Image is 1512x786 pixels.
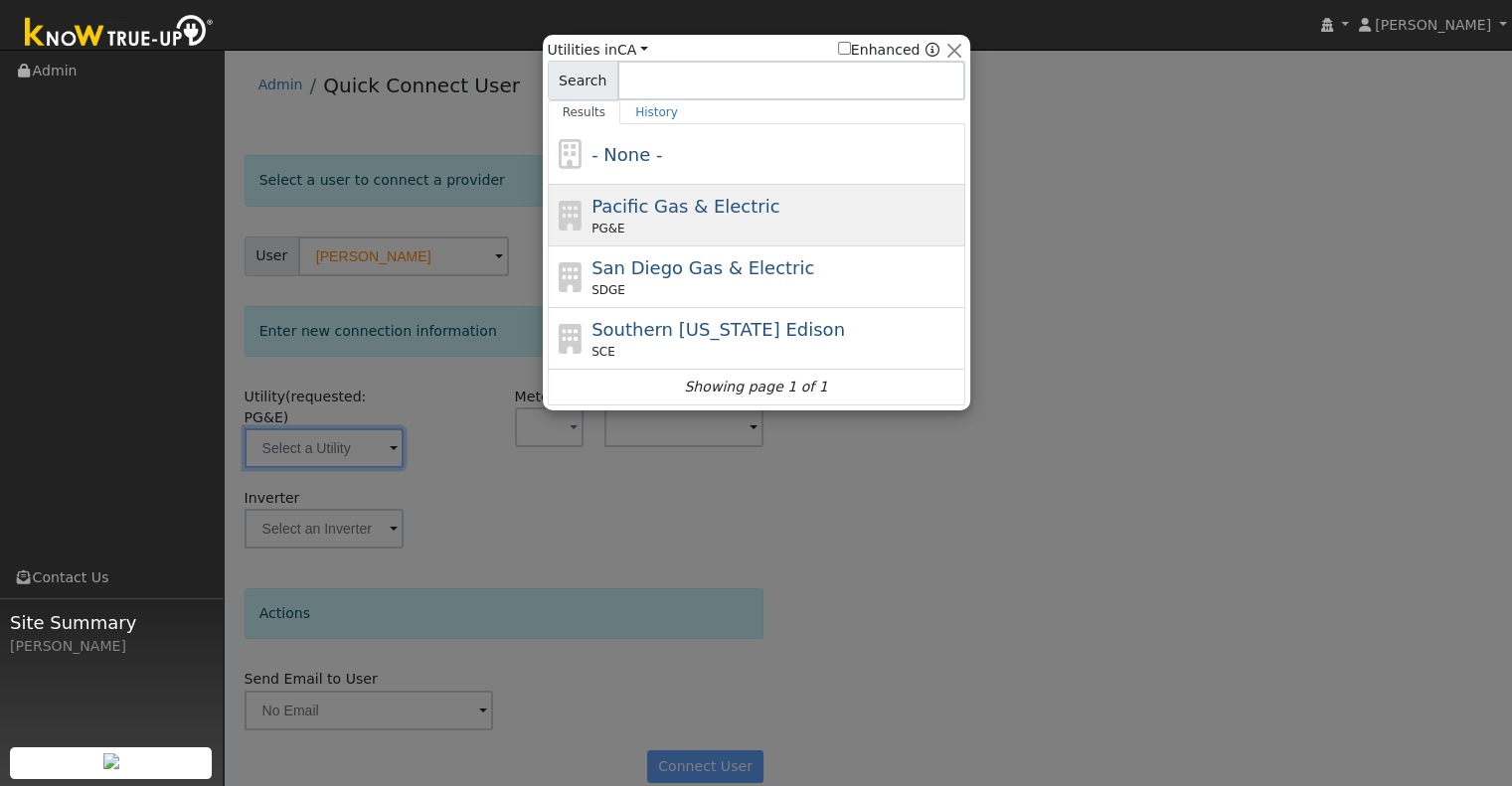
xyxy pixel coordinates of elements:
[10,636,213,657] div: [PERSON_NAME]
[591,196,779,217] span: Pacific Gas & Electric
[620,100,693,124] a: History
[838,40,939,61] span: Show enhanced providers
[591,319,845,340] span: Southern [US_STATE] Edison
[591,343,615,361] span: SCE
[1375,17,1491,33] span: [PERSON_NAME]
[838,42,851,55] input: Enhanced
[548,100,621,124] a: Results
[924,42,938,58] a: Enhanced Providers
[684,377,827,397] i: Showing page 1 of 1
[591,257,814,278] span: San Diego Gas & Electric
[548,40,648,61] span: Utilities in
[103,753,119,769] img: retrieve
[591,281,625,299] span: SDGE
[10,609,213,636] span: Site Summary
[591,220,624,237] span: PG&E
[548,61,618,100] span: Search
[838,40,921,61] label: Enhanced
[15,11,224,56] img: Know True-Up
[617,42,648,58] a: CA
[591,144,662,165] span: - None -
